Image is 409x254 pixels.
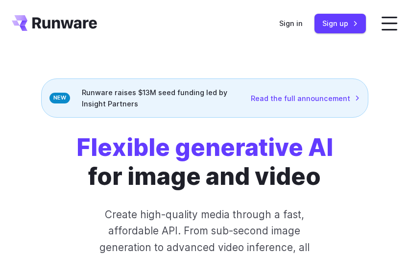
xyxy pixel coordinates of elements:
[251,93,360,104] a: Read the full announcement
[12,15,97,31] a: Go to /
[279,18,303,29] a: Sign in
[76,133,333,162] strong: Flexible generative AI
[41,78,368,118] div: Runware raises $13M seed funding led by Insight Partners
[76,133,333,191] h1: for image and video
[314,14,366,33] a: Sign up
